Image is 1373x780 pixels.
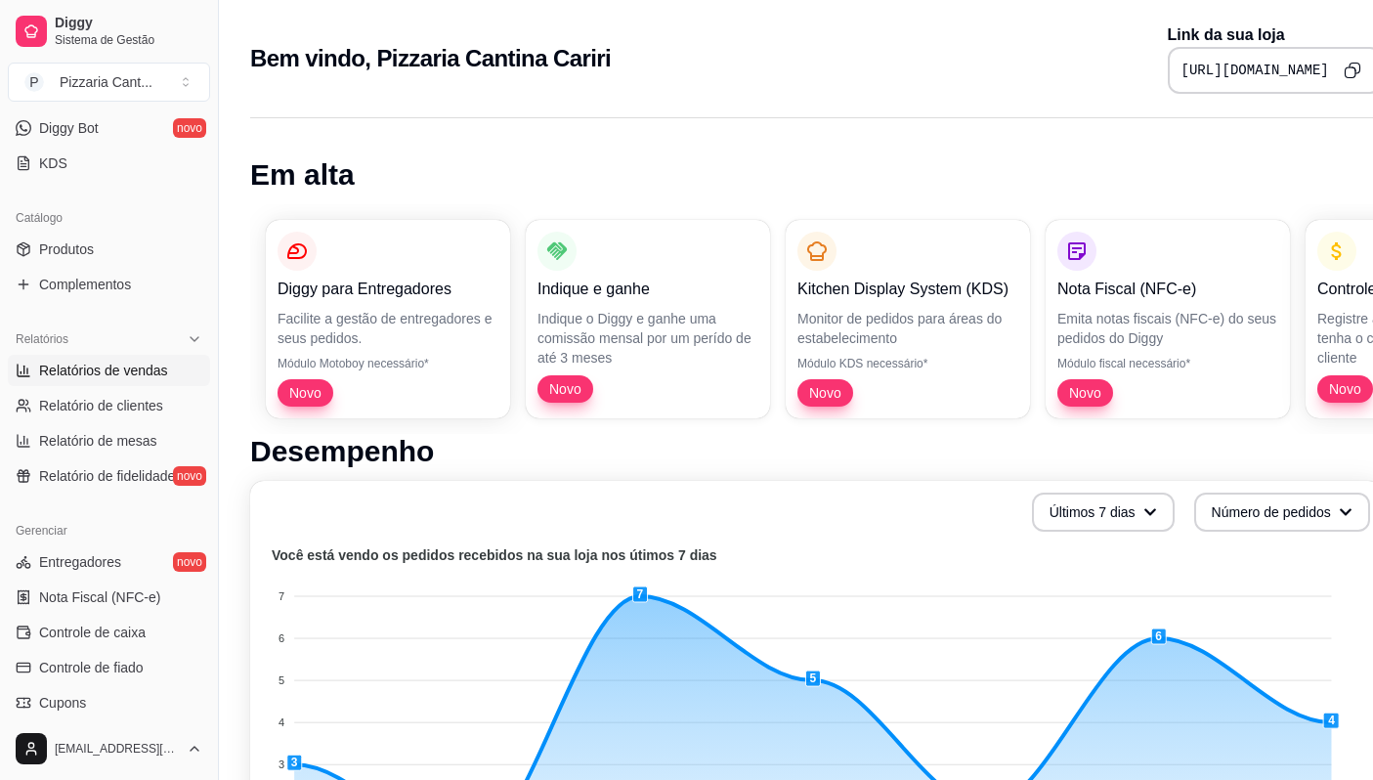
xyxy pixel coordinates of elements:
[279,632,284,644] tspan: 6
[8,148,210,179] a: KDS
[537,309,758,368] p: Indique o Diggy e ganhe uma comissão mensal por um perído de até 3 meses
[1057,278,1278,301] p: Nota Fiscal (NFC-e)
[8,582,210,613] a: Nota Fiscal (NFC-e)
[39,552,121,572] span: Entregadores
[278,278,498,301] p: Diggy para Entregadores
[39,239,94,259] span: Produtos
[8,112,210,144] a: Diggy Botnovo
[16,331,68,347] span: Relatórios
[797,278,1018,301] p: Kitchen Display System (KDS)
[8,546,210,578] a: Entregadoresnovo
[278,356,498,371] p: Módulo Motoboy necessário*
[266,220,510,418] button: Diggy para EntregadoresFacilite a gestão de entregadores e seus pedidos.Módulo Motoboy necessário...
[1194,493,1370,532] button: Número de pedidos
[39,623,146,642] span: Controle de caixa
[8,355,210,386] a: Relatórios de vendas
[1337,55,1368,86] button: Copy to clipboard
[1181,61,1329,80] pre: [URL][DOMAIN_NAME]
[541,379,589,399] span: Novo
[39,466,175,486] span: Relatório de fidelidade
[797,356,1018,371] p: Módulo KDS necessário*
[281,383,329,403] span: Novo
[8,687,210,718] a: Cupons
[39,118,99,138] span: Diggy Bot
[8,8,210,55] a: DiggySistema de Gestão
[279,674,284,686] tspan: 5
[8,390,210,421] a: Relatório de clientes
[24,72,44,92] span: P
[279,590,284,602] tspan: 7
[8,63,210,102] button: Select a team
[786,220,1030,418] button: Kitchen Display System (KDS)Monitor de pedidos para áreas do estabelecimentoMódulo KDS necessário...
[1046,220,1290,418] button: Nota Fiscal (NFC-e)Emita notas fiscais (NFC-e) do seus pedidos do DiggyMódulo fiscal necessário*Novo
[39,693,86,713] span: Cupons
[8,234,210,265] a: Produtos
[39,275,131,294] span: Complementos
[39,431,157,451] span: Relatório de mesas
[8,725,210,772] button: [EMAIL_ADDRESS][DOMAIN_NAME]
[278,309,498,348] p: Facilite a gestão de entregadores e seus pedidos.
[537,278,758,301] p: Indique e ganhe
[8,617,210,648] a: Controle de caixa
[279,716,284,728] tspan: 4
[797,309,1018,348] p: Monitor de pedidos para áreas do estabelecimento
[39,361,168,380] span: Relatórios de vendas
[1032,493,1175,532] button: Últimos 7 dias
[279,758,284,770] tspan: 3
[8,425,210,456] a: Relatório de mesas
[8,652,210,683] a: Controle de fiado
[1057,356,1278,371] p: Módulo fiscal necessário*
[272,547,717,563] text: Você está vendo os pedidos recebidos na sua loja nos útimos 7 dias
[250,43,611,74] h2: Bem vindo, Pizzaria Cantina Cariri
[1061,383,1109,403] span: Novo
[39,396,163,415] span: Relatório de clientes
[8,269,210,300] a: Complementos
[1057,309,1278,348] p: Emita notas fiscais (NFC-e) do seus pedidos do Diggy
[55,741,179,757] span: [EMAIL_ADDRESS][DOMAIN_NAME]
[39,153,67,173] span: KDS
[39,587,160,607] span: Nota Fiscal (NFC-e)
[526,220,770,418] button: Indique e ganheIndique o Diggy e ganhe uma comissão mensal por um perído de até 3 mesesNovo
[8,202,210,234] div: Catálogo
[8,460,210,492] a: Relatório de fidelidadenovo
[39,658,144,677] span: Controle de fiado
[801,383,849,403] span: Novo
[55,32,202,48] span: Sistema de Gestão
[8,515,210,546] div: Gerenciar
[60,72,152,92] div: Pizzaria Cant ...
[1321,379,1369,399] span: Novo
[55,15,202,32] span: Diggy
